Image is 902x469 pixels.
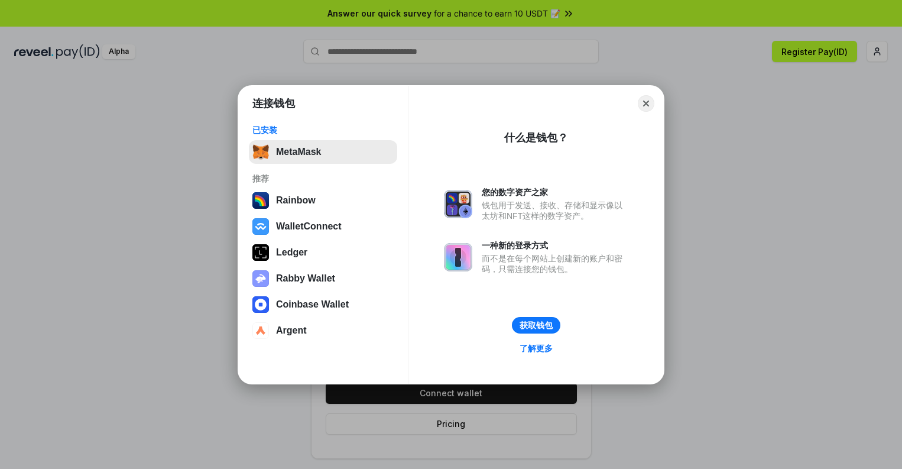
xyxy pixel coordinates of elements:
h1: 连接钱包 [252,96,295,111]
div: 获取钱包 [520,320,553,331]
button: Close [638,95,654,112]
img: svg+xml,%3Csvg%20xmlns%3D%22http%3A%2F%2Fwww.w3.org%2F2000%2Fsvg%22%20fill%3D%22none%22%20viewBox... [252,270,269,287]
div: WalletConnect [276,221,342,232]
img: svg+xml,%3Csvg%20width%3D%2228%22%20height%3D%2228%22%20viewBox%3D%220%200%2028%2028%22%20fill%3D... [252,296,269,313]
a: 了解更多 [512,341,560,356]
div: 什么是钱包？ [504,131,568,145]
button: Rabby Wallet [249,267,397,290]
button: WalletConnect [249,215,397,238]
div: 已安装 [252,125,394,135]
button: Rainbow [249,189,397,212]
div: Rainbow [276,195,316,206]
div: 推荐 [252,173,394,184]
div: MetaMask [276,147,321,157]
div: 钱包用于发送、接收、存储和显示像以太坊和NFT这样的数字资产。 [482,200,628,221]
button: Argent [249,319,397,342]
div: 而不是在每个网站上创建新的账户和密码，只需连接您的钱包。 [482,253,628,274]
img: svg+xml,%3Csvg%20width%3D%22120%22%20height%3D%22120%22%20viewBox%3D%220%200%20120%20120%22%20fil... [252,192,269,209]
div: 您的数字资产之家 [482,187,628,198]
button: Ledger [249,241,397,264]
img: svg+xml,%3Csvg%20fill%3D%22none%22%20height%3D%2233%22%20viewBox%3D%220%200%2035%2033%22%20width%... [252,144,269,160]
div: Rabby Wallet [276,273,335,284]
div: Ledger [276,247,307,258]
div: Argent [276,325,307,336]
button: MetaMask [249,140,397,164]
img: svg+xml,%3Csvg%20xmlns%3D%22http%3A%2F%2Fwww.w3.org%2F2000%2Fsvg%22%20fill%3D%22none%22%20viewBox... [444,190,472,218]
button: Coinbase Wallet [249,293,397,316]
div: 一种新的登录方式 [482,240,628,251]
div: 了解更多 [520,343,553,354]
img: svg+xml,%3Csvg%20xmlns%3D%22http%3A%2F%2Fwww.w3.org%2F2000%2Fsvg%22%20width%3D%2228%22%20height%3... [252,244,269,261]
img: svg+xml,%3Csvg%20xmlns%3D%22http%3A%2F%2Fwww.w3.org%2F2000%2Fsvg%22%20fill%3D%22none%22%20viewBox... [444,243,472,271]
img: svg+xml,%3Csvg%20width%3D%2228%22%20height%3D%2228%22%20viewBox%3D%220%200%2028%2028%22%20fill%3D... [252,322,269,339]
img: svg+xml,%3Csvg%20width%3D%2228%22%20height%3D%2228%22%20viewBox%3D%220%200%2028%2028%22%20fill%3D... [252,218,269,235]
button: 获取钱包 [512,317,560,334]
div: Coinbase Wallet [276,299,349,310]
